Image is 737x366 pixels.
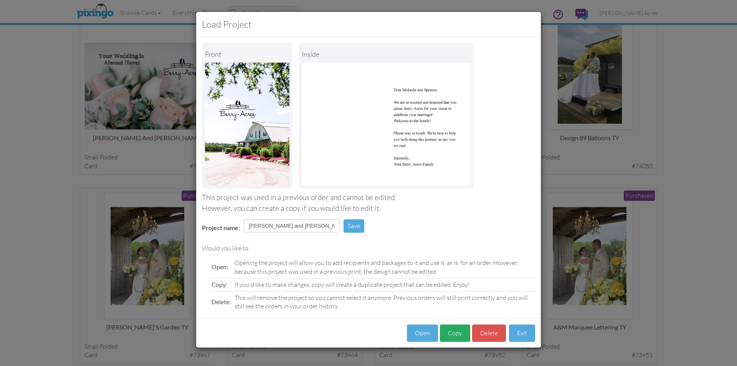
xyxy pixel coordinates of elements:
[202,203,535,214] div: However, you can create a copy if you would like to edit it.
[202,244,535,253] div: Would you like to:
[407,325,438,342] button: Open
[440,325,470,342] button: Copy
[233,291,535,313] td: This will remove the project so you cannot select it anymore. Previous orders will still print co...
[472,325,506,342] button: Delete
[302,63,471,185] img: Portrait Image
[212,281,227,288] span: Copy:
[509,325,535,342] button: Exit
[202,192,535,203] div: This project was used in a previous order and cannot be edited.
[212,263,228,270] span: Open:
[205,46,289,63] div: Front
[244,219,340,232] input: Enter project name
[212,298,231,305] span: Delete:
[233,278,535,291] td: If you'd like to make changes, copy will create a duplicate project that can be edited. Enjoy!
[205,63,289,185] img: Landscape Image
[202,18,535,31] h3: Load Project
[344,219,364,233] button: Save
[202,224,240,232] label: Project name:
[302,46,471,63] div: inside
[233,257,535,278] td: Opening the project will allow you to add recipients and packages to it and use it, as is, for an...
